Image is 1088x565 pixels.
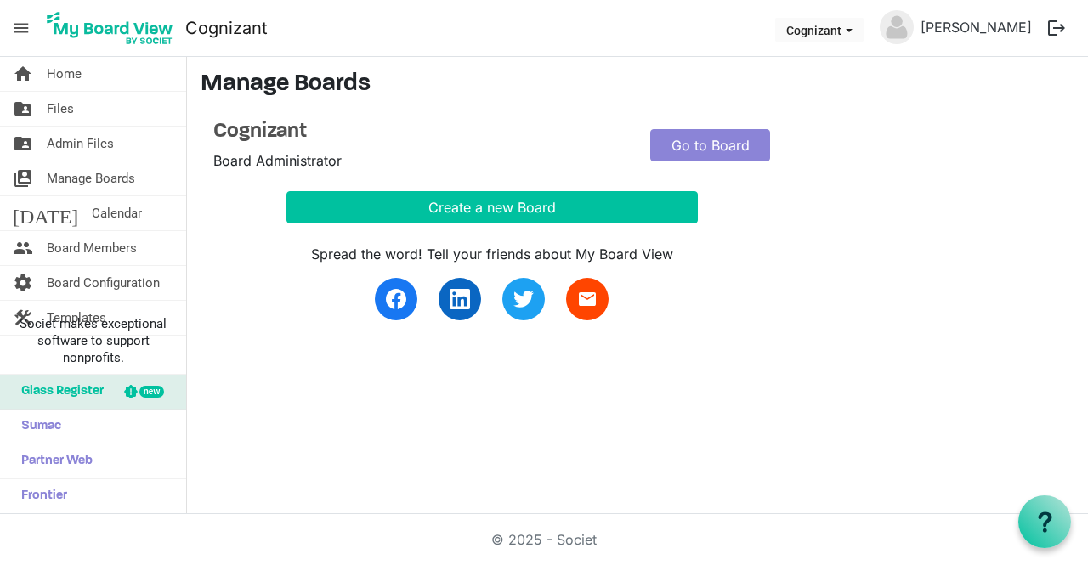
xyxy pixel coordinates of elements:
[286,191,698,223] button: Create a new Board
[13,375,104,409] span: Glass Register
[139,386,164,398] div: new
[13,127,33,161] span: folder_shared
[47,231,137,265] span: Board Members
[513,289,534,309] img: twitter.svg
[914,10,1039,44] a: [PERSON_NAME]
[13,479,67,513] span: Frontier
[47,266,160,300] span: Board Configuration
[13,444,93,478] span: Partner Web
[491,531,597,548] a: © 2025 - Societ
[47,127,114,161] span: Admin Files
[13,231,33,265] span: people
[13,196,78,230] span: [DATE]
[8,315,178,366] span: Societ makes exceptional software to support nonprofits.
[47,92,74,126] span: Files
[566,278,609,320] a: email
[286,244,698,264] div: Spread the word! Tell your friends about My Board View
[213,120,625,144] a: Cognizant
[13,161,33,195] span: switch_account
[213,152,342,169] span: Board Administrator
[450,289,470,309] img: linkedin.svg
[386,289,406,309] img: facebook.svg
[13,301,33,335] span: construction
[47,301,106,335] span: Templates
[42,7,185,49] a: My Board View Logo
[1039,10,1074,46] button: logout
[42,7,178,49] img: My Board View Logo
[92,196,142,230] span: Calendar
[577,289,598,309] span: email
[13,266,33,300] span: settings
[13,410,61,444] span: Sumac
[13,57,33,91] span: home
[47,161,135,195] span: Manage Boards
[201,71,1074,99] h3: Manage Boards
[185,11,268,45] a: Cognizant
[775,18,864,42] button: Cognizant dropdownbutton
[880,10,914,44] img: no-profile-picture.svg
[47,57,82,91] span: Home
[5,12,37,44] span: menu
[650,129,770,161] a: Go to Board
[13,92,33,126] span: folder_shared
